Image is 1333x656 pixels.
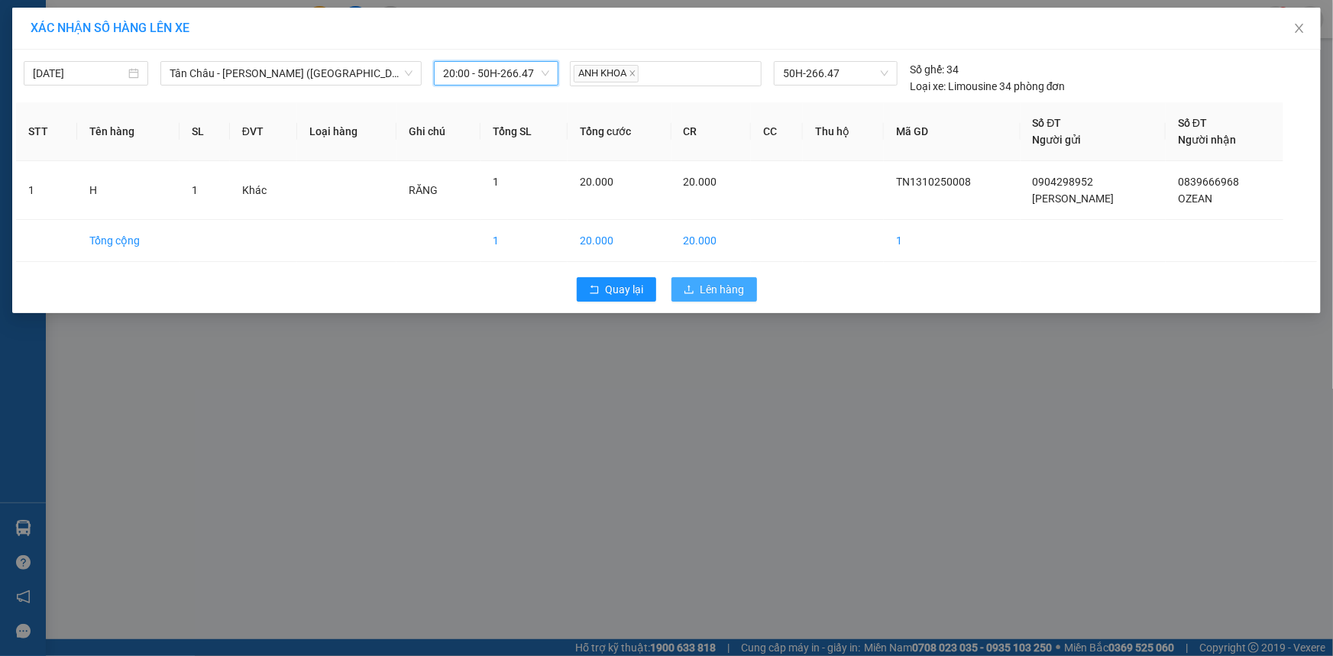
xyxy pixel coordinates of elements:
[751,102,804,161] th: CC
[684,284,694,296] span: upload
[671,102,751,161] th: CR
[77,102,180,161] th: Tên hàng
[77,161,180,220] td: H
[671,277,757,302] button: uploadLên hàng
[910,78,1066,95] div: Limousine 34 phòng đơn
[443,62,549,85] span: 20:00 - 50H-266.47
[404,69,413,78] span: down
[396,102,480,161] th: Ghi chú
[1178,134,1236,146] span: Người nhận
[170,62,413,85] span: Tân Châu - Hồ Chí Minh (Giường)
[884,220,1020,262] td: 1
[606,281,644,298] span: Quay lại
[16,102,77,161] th: STT
[803,102,884,161] th: Thu hộ
[580,176,613,188] span: 20.000
[1278,8,1321,50] button: Close
[480,220,568,262] td: 1
[180,102,230,161] th: SL
[192,184,198,196] span: 1
[589,284,600,296] span: rollback
[884,102,1020,161] th: Mã GD
[1033,134,1082,146] span: Người gửi
[31,21,189,35] span: XÁC NHẬN SỐ HÀNG LÊN XE
[1033,176,1094,188] span: 0904298952
[1178,176,1239,188] span: 0839666968
[409,184,438,196] span: RĂNG
[77,220,180,262] td: Tổng cộng
[574,65,639,82] span: ANH KHOA
[230,161,297,220] td: Khác
[910,78,946,95] span: Loại xe:
[1033,192,1115,205] span: [PERSON_NAME]
[684,176,717,188] span: 20.000
[577,277,656,302] button: rollbackQuay lại
[493,176,499,188] span: 1
[297,102,396,161] th: Loại hàng
[671,220,751,262] td: 20.000
[480,102,568,161] th: Tổng SL
[33,65,125,82] input: 13/10/2025
[700,281,745,298] span: Lên hàng
[910,61,959,78] div: 34
[568,220,671,262] td: 20.000
[910,61,944,78] span: Số ghế:
[896,176,971,188] span: TN1310250008
[783,62,888,85] span: 50H-266.47
[230,102,297,161] th: ĐVT
[1033,117,1062,129] span: Số ĐT
[1178,192,1212,205] span: OZEAN
[629,69,636,77] span: close
[568,102,671,161] th: Tổng cước
[1178,117,1207,129] span: Số ĐT
[1293,22,1305,34] span: close
[16,161,77,220] td: 1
